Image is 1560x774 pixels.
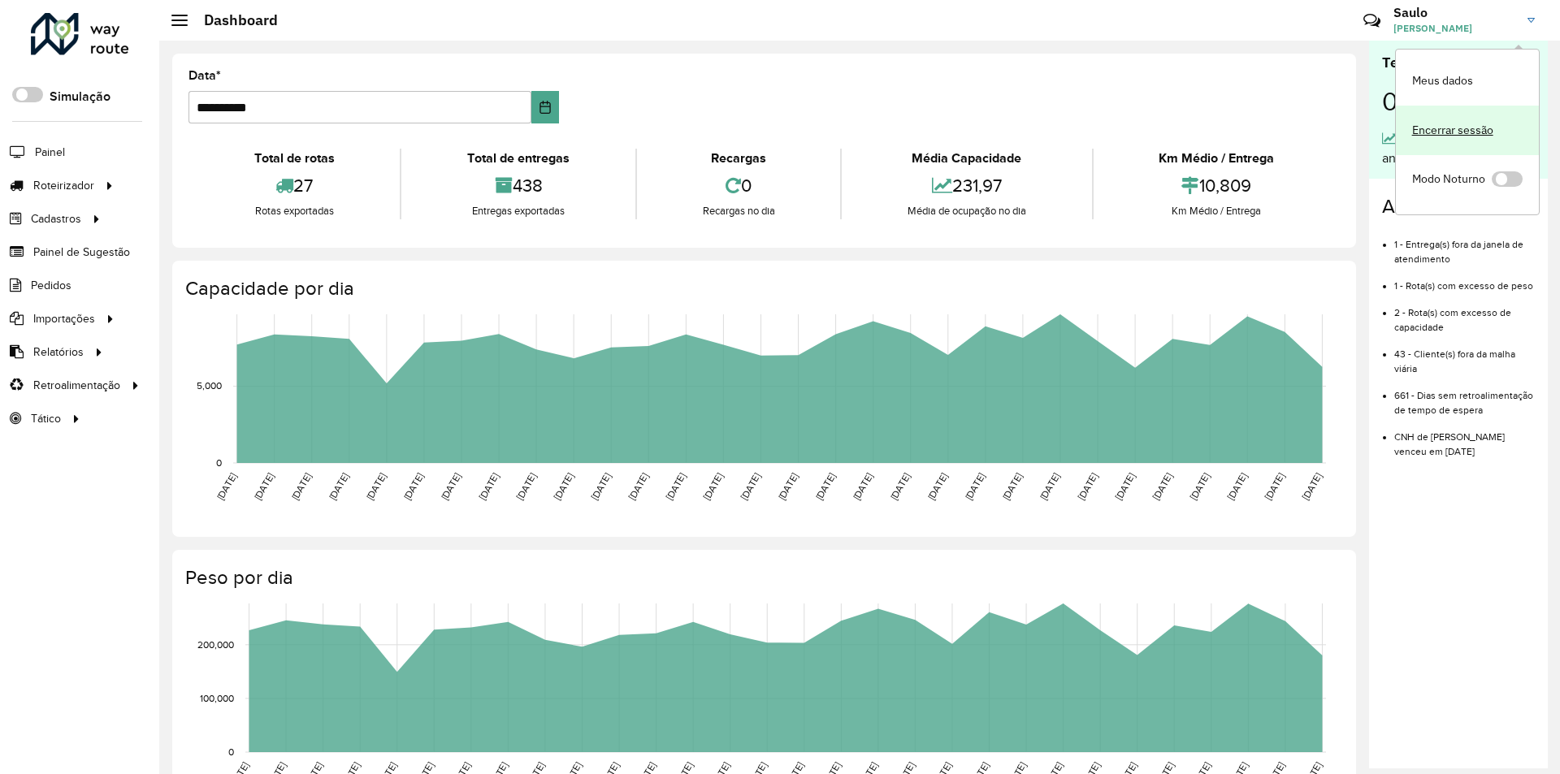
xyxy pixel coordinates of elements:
div: Entregas exportadas [405,203,630,219]
text: [DATE] [739,471,762,502]
span: Tático [31,410,61,427]
div: Total de rotas [193,149,396,168]
div: 0 [641,168,836,203]
li: CNH de [PERSON_NAME] venceu em [DATE] [1394,417,1535,459]
a: Encerrar sessão [1396,106,1539,155]
text: [DATE] [439,471,462,502]
span: Relatórios [33,344,84,361]
text: [DATE] [364,471,388,502]
label: Simulação [50,87,110,106]
div: 10,809 [1098,168,1336,203]
h3: Saulo [1393,5,1515,20]
text: [DATE] [1038,471,1061,502]
text: 100,000 [200,693,234,703]
button: Choose Date [531,91,560,123]
li: 1 - Rota(s) com excesso de peso [1394,266,1535,293]
text: [DATE] [851,471,874,502]
text: 0 [228,746,234,757]
li: 43 - Cliente(s) fora da malha viária [1394,335,1535,376]
span: Modo Noturno [1412,171,1485,188]
div: 231,97 [846,168,1087,203]
div: Recargas no dia [641,203,836,219]
div: 00:03:04 [1382,74,1535,129]
text: [DATE] [1075,471,1098,502]
text: [DATE] [1300,471,1324,502]
text: [DATE] [776,471,799,502]
div: Rotas exportadas [193,203,396,219]
span: Pedidos [31,277,71,294]
div: Total de entregas [405,149,630,168]
text: [DATE] [701,471,725,502]
li: 1 - Entrega(s) fora da janela de atendimento [1394,225,1535,266]
span: Retroalimentação [33,377,120,394]
span: Cadastros [31,210,81,227]
text: [DATE] [214,471,238,502]
div: Tempo médio por rota [1382,52,1535,74]
span: Roteirizador [33,177,94,194]
h4: Alertas [1382,195,1535,218]
text: [DATE] [589,471,613,502]
text: 5,000 [197,381,222,391]
text: [DATE] [1113,471,1137,502]
div: Média Capacidade [846,149,1087,168]
text: [DATE] [664,471,687,502]
text: [DATE] [1263,471,1286,502]
text: 200,000 [197,639,234,650]
h4: Peso por dia [185,566,1340,590]
text: [DATE] [1150,471,1174,502]
text: [DATE] [813,471,837,502]
text: [DATE] [252,471,275,502]
text: [DATE] [327,471,350,502]
div: 438 [405,168,630,203]
li: 661 - Dias sem retroalimentação de tempo de espera [1394,376,1535,417]
div: Km Médio / Entrega [1098,149,1336,168]
div: Km Médio / Entrega [1098,203,1336,219]
text: [DATE] [1188,471,1211,502]
text: [DATE] [626,471,650,502]
text: [DATE] [477,471,500,502]
span: Importações [33,310,95,327]
a: Contato Rápido [1354,3,1389,38]
text: [DATE] [925,471,949,502]
span: [PERSON_NAME] [1393,21,1515,36]
div: 10,68% menor que o dia anterior [1382,129,1535,168]
a: Meus dados [1396,56,1539,106]
text: 0 [216,457,222,468]
div: Recargas [641,149,836,168]
text: [DATE] [552,471,575,502]
text: [DATE] [1225,471,1249,502]
li: 2 - Rota(s) com excesso de capacidade [1394,293,1535,335]
span: Painel de Sugestão [33,244,130,261]
span: Painel [35,144,65,161]
h2: Dashboard [188,11,278,29]
div: Média de ocupação no dia [846,203,1087,219]
text: [DATE] [963,471,986,502]
text: [DATE] [514,471,538,502]
text: [DATE] [1000,471,1024,502]
h4: Capacidade por dia [185,277,1340,301]
text: [DATE] [289,471,313,502]
label: Data [188,66,221,85]
div: 27 [193,168,396,203]
text: [DATE] [401,471,425,502]
text: [DATE] [888,471,912,502]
